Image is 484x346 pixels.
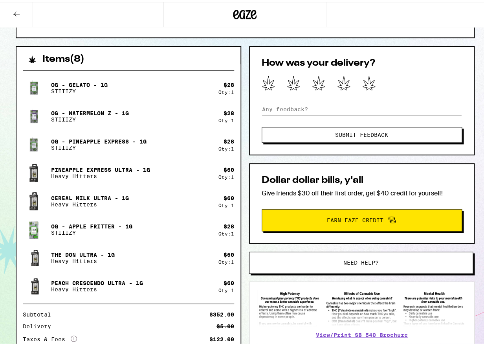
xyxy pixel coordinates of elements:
[23,245,45,267] img: Heavy Hitters - The Don Ultra - 1g
[224,80,234,86] div: $ 28
[209,334,234,340] div: $122.00
[51,284,143,291] p: Heavy Hitters
[216,322,234,327] div: $5.00
[51,199,129,206] p: Heavy Hitters
[327,215,383,221] span: Earn Eaze Credit
[218,88,234,93] div: Qty: 1
[257,288,466,324] img: SB 540 Brochure preview
[51,108,129,114] p: OG - Watermelon Z - 1g
[262,207,462,229] button: Earn Eaze Credit
[51,114,129,121] p: STIIIZY
[218,116,234,121] div: Qty: 1
[262,174,462,183] h2: Dollar dollar bills, y'all
[262,187,462,195] p: Give friends $30 off their first order, get $40 credit for yourself!
[23,188,45,210] img: Heavy Hitters - Cereal Milk Ultra - 1g
[51,221,132,228] p: OG - Apple Fritter - 1g
[218,258,234,263] div: Qty: 1
[23,103,45,125] img: STIIIZY - OG - Watermelon Z - 1g
[224,165,234,171] div: $ 60
[224,108,234,114] div: $ 28
[218,201,234,206] div: Qty: 1
[262,57,462,66] h2: How was your delivery?
[316,329,408,336] a: View/Print SB 540 Brochure
[23,310,57,315] div: Subtotal
[51,165,150,171] p: Pineapple Express Ultra - 1g
[343,258,379,263] span: Need help?
[209,310,234,315] div: $352.00
[23,160,45,182] img: Heavy Hitters - Pineapple Express Ultra - 1g
[51,86,108,92] p: STIIIZY
[262,125,462,141] button: Submit Feedback
[23,333,77,340] div: Taxes & Fees
[23,132,45,154] img: STIIIZY - OG - Pineapple Express - 1g
[51,80,108,86] p: OG - Gelato - 1g
[51,278,143,284] p: Peach Crescendo Ultra - 1g
[224,221,234,228] div: $ 28
[23,273,45,295] img: Heavy Hitters - Peach Crescendo Ultra - 1g
[51,250,115,256] p: The Don Ultra - 1g
[51,228,132,234] p: STIIIZY
[51,256,115,262] p: Heavy Hitters
[42,53,84,62] h2: Items ( 8 )
[23,322,57,327] div: Delivery
[218,229,234,234] div: Qty: 1
[262,101,462,113] input: Any feedback?
[224,278,234,284] div: $ 60
[249,250,473,272] button: Need help?
[218,144,234,149] div: Qty: 1
[51,193,129,199] p: Cereal Milk Ultra - 1g
[218,173,234,178] div: Qty: 1
[224,250,234,256] div: $ 60
[51,143,147,149] p: STIIIZY
[335,130,388,136] span: Submit Feedback
[224,193,234,199] div: $ 60
[51,171,150,177] p: Heavy Hitters
[23,217,45,239] img: STIIIZY - OG - Apple Fritter - 1g
[23,75,45,97] img: STIIIZY - OG - Gelato - 1g
[224,136,234,143] div: $ 28
[218,286,234,291] div: Qty: 1
[51,136,147,143] p: OG - Pineapple Express - 1g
